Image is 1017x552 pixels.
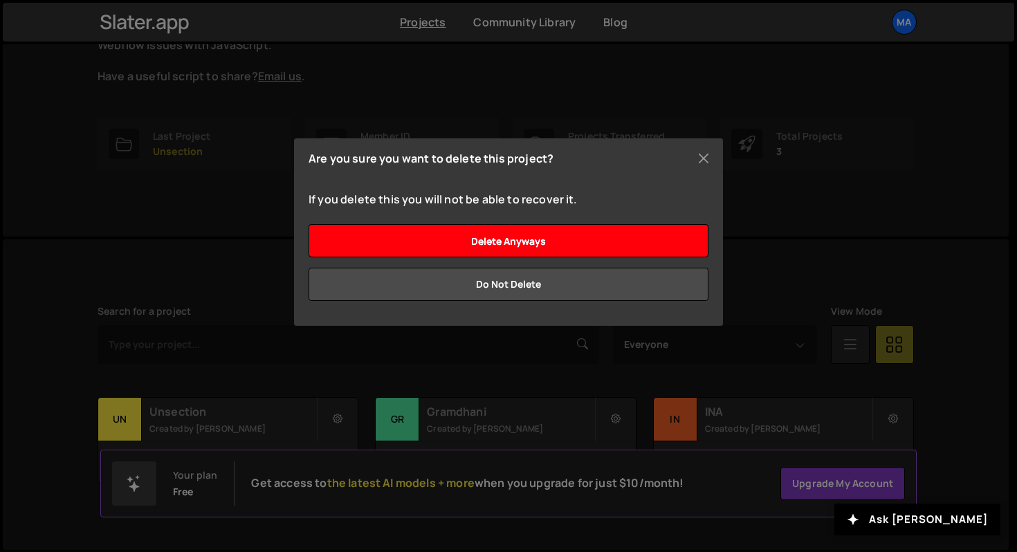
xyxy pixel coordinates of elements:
[309,192,708,207] p: If you delete this you will not be able to recover it.
[309,224,708,257] input: Delete anyways
[834,504,1000,535] button: Ask [PERSON_NAME]
[309,268,708,301] button: Do not delete
[693,148,714,169] button: Close
[309,153,553,164] h5: Are you sure you want to delete this project?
